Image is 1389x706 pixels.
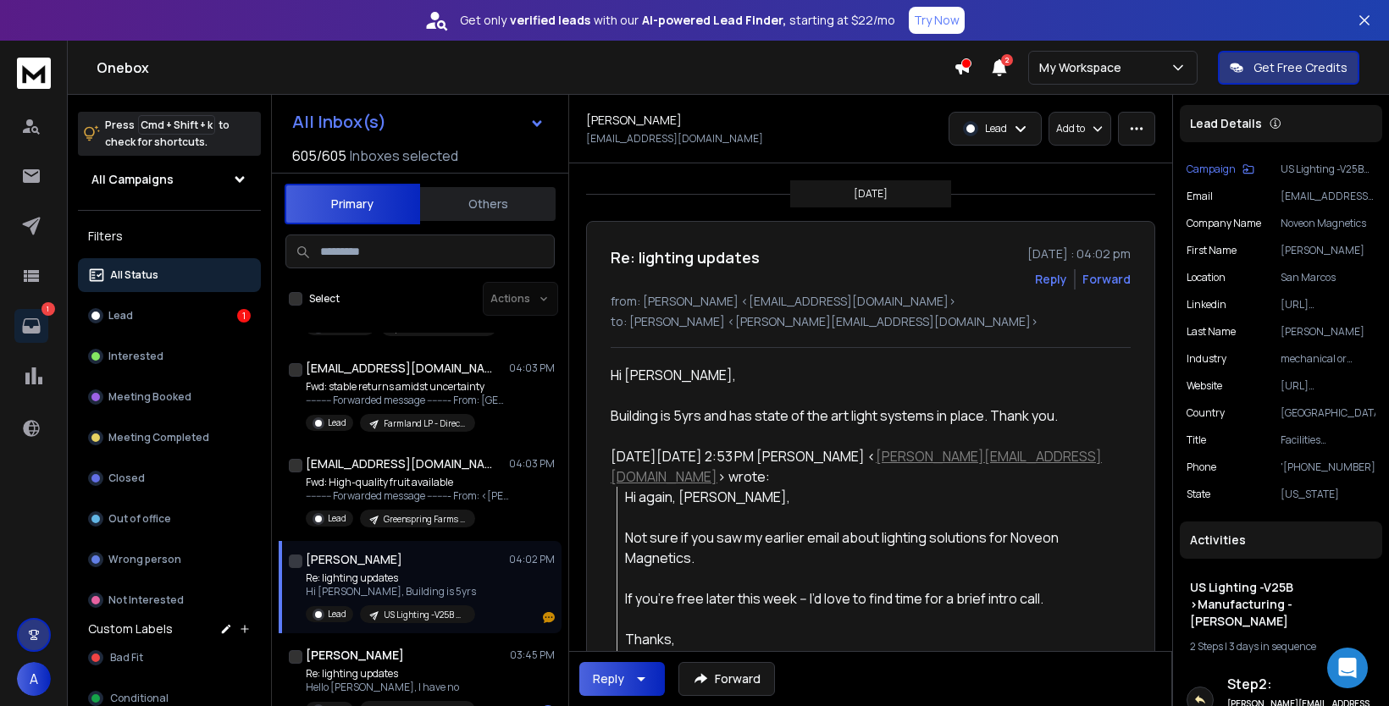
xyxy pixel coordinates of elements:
p: [URL][DOMAIN_NAME] [1281,379,1375,393]
p: industry [1187,352,1226,366]
p: 1 [42,302,55,316]
p: 03:45 PM [510,648,555,662]
p: [US_STATE] [1281,488,1375,501]
p: Not Interested [108,593,184,607]
h1: [EMAIL_ADDRESS][DOMAIN_NAME] [306,455,492,472]
button: Meeting Completed [78,421,261,455]
p: Company Name [1187,217,1261,230]
p: location [1187,271,1226,284]
p: [DATE] [854,187,888,201]
button: Reply [579,662,665,696]
span: 2 Steps [1190,639,1223,654]
p: Closed [108,472,145,485]
p: [EMAIL_ADDRESS][DOMAIN_NAME] [1281,190,1375,203]
p: San Marcos [1281,271,1375,284]
span: Bad Fit [110,651,143,665]
p: Meeting Booked [108,390,191,404]
p: '[PHONE_NUMBER] [1281,461,1375,474]
p: Lead [328,512,346,525]
h1: Re: lighting updates [611,245,760,269]
div: If you’re free later this week -- I’d love to find time for a brief intro call. [625,588,1105,609]
span: 3 days in sequence [1229,639,1316,654]
button: Others [420,185,556,223]
p: linkedin [1187,298,1226,312]
button: Bad Fit [78,641,261,675]
p: Lead [985,122,1007,135]
h3: Inboxes selected [350,146,458,166]
p: to: [PERSON_NAME] <[PERSON_NAME][EMAIL_ADDRESS][DOMAIN_NAME]> [611,313,1131,330]
span: 605 / 605 [292,146,346,166]
p: Last Name [1187,325,1236,339]
h6: Step 2 : [1227,674,1375,694]
div: Building is 5yrs and has state of the art light systems in place. Thank you. [611,405,1105,426]
div: Open Intercom Messenger [1327,648,1368,688]
div: 1 [237,309,251,323]
h3: Custom Labels [88,621,173,637]
button: Forward [678,662,775,696]
p: Add to [1056,122,1085,135]
p: US Lighting -V25B >Manufacturing - [PERSON_NAME] [384,609,465,621]
p: Farmland LP - Direct Channel - Rani [384,417,465,430]
div: | [1190,640,1372,654]
button: Not Interested [78,583,261,617]
p: Country [1187,406,1225,420]
span: Conditional [110,692,169,705]
p: 04:03 PM [509,361,555,375]
div: Thanks, [625,629,1105,649]
p: Hi [PERSON_NAME], Building is 5yrs [306,585,476,598]
p: US Lighting -V25B >Manufacturing - [PERSON_NAME] [1281,163,1375,176]
h1: [EMAIL_ADDRESS][DOMAIN_NAME] [306,360,492,377]
button: Interested [78,339,261,373]
p: ---------- Forwarded message --------- From: [GEOGRAPHIC_DATA] [306,394,509,407]
p: Fwd: stable returns amidst uncertainty [306,380,509,394]
div: Reply [593,670,624,687]
button: Primary [285,184,420,224]
img: logo [17,58,51,89]
strong: verified leads [510,12,590,29]
p: Email [1187,190,1213,203]
p: [GEOGRAPHIC_DATA] [1281,406,1375,420]
p: Interested [108,350,163,363]
span: 2 [1001,54,1013,66]
p: Re: lighting updates [306,571,476,585]
p: [EMAIL_ADDRESS][DOMAIN_NAME] [586,132,763,146]
button: Lead1 [78,299,261,333]
label: Select [309,292,340,306]
button: Meeting Booked [78,380,261,414]
h1: All Inbox(s) [292,113,386,130]
p: Wrong person [108,553,181,566]
p: Lead Details [1190,115,1262,132]
button: Campaign [1187,163,1254,176]
button: All Inbox(s) [279,105,558,139]
p: mechanical or industrial engineering [1281,352,1375,366]
div: [DATE][DATE] 2:53 PM [PERSON_NAME] < > wrote: [611,446,1105,487]
div: Forward [1082,271,1131,288]
div: Hi again, [PERSON_NAME], [625,487,1105,507]
p: Greenspring Farms - [US_STATE] [384,513,465,526]
h1: [PERSON_NAME] [306,551,402,568]
p: Campaign [1187,163,1236,176]
div: Not sure if you saw my earlier email about lighting solutions for Noveon Magnetics. [625,527,1105,568]
button: Try Now [909,7,965,34]
p: [PERSON_NAME] [1281,325,1375,339]
button: Get Free Credits [1218,51,1359,85]
p: Fwd: High-quality fruit available [306,476,509,489]
h1: [PERSON_NAME] [586,112,682,129]
p: ---------- Forwarded message --------- From: <[PERSON_NAME][EMAIL_ADDRESS][DOMAIN_NAME] [306,489,509,503]
p: [PERSON_NAME] [1281,244,1375,257]
p: from: [PERSON_NAME] <[EMAIL_ADDRESS][DOMAIN_NAME]> [611,293,1131,310]
span: Cmd + Shift + k [138,115,215,135]
p: Re: lighting updates [306,667,475,681]
strong: AI-powered Lead Finder, [642,12,786,29]
p: 04:03 PM [509,457,555,471]
p: [URL][DOMAIN_NAME][PERSON_NAME] [1281,298,1375,312]
p: website [1187,379,1222,393]
p: Press to check for shortcuts. [105,117,230,151]
button: Wrong person [78,543,261,576]
span: A [17,662,51,696]
p: Meeting Completed [108,431,209,444]
p: Facilities Maintenance Manager [1281,433,1375,447]
p: 04:02 PM [509,553,555,566]
a: 1 [14,309,48,343]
